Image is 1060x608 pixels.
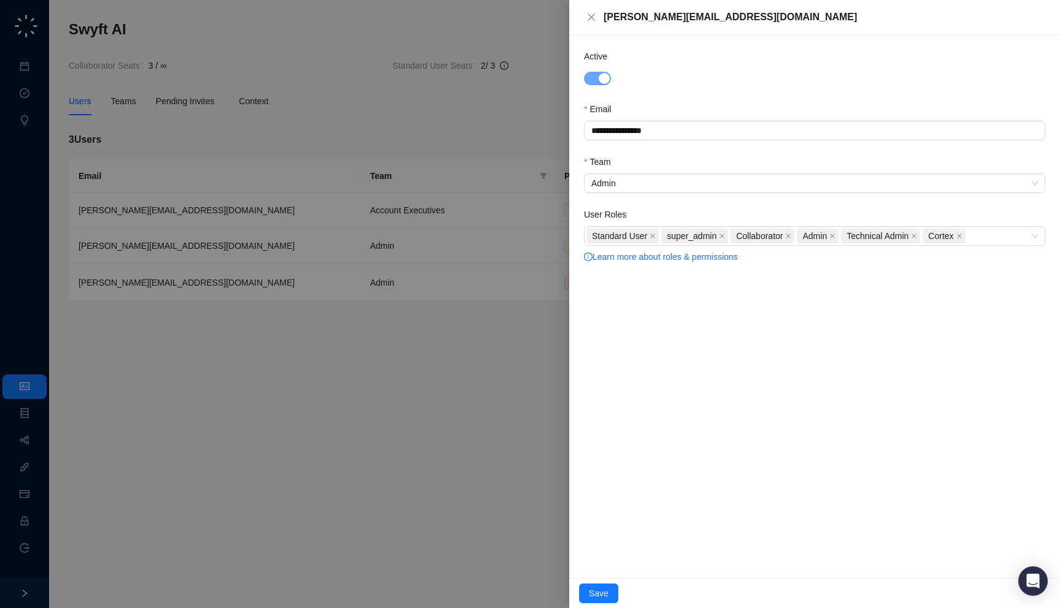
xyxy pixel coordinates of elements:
button: Close [584,10,599,25]
span: Admin [797,229,839,243]
span: Save [589,587,609,600]
label: User Roles [584,208,635,221]
div: [PERSON_NAME][EMAIL_ADDRESS][DOMAIN_NAME] [604,10,1045,25]
label: Email [584,102,620,116]
span: Admin [802,229,827,243]
span: Collaborator [731,229,794,243]
span: close [956,233,962,239]
span: close [650,233,656,239]
span: Standard User [586,229,659,243]
div: Open Intercom Messenger [1018,566,1048,596]
span: close [719,233,725,239]
label: Team [584,155,620,169]
button: Active [584,72,611,85]
span: super_admin [667,229,716,243]
a: info-circleLearn more about roles & permissions [584,252,738,262]
span: Cortex [923,229,965,243]
label: Active [584,50,616,63]
input: Email [584,121,1045,140]
span: Standard User [592,229,647,243]
span: close [785,233,791,239]
span: Technical Admin [841,229,920,243]
span: close [829,233,835,239]
span: close [586,12,596,22]
span: Cortex [928,229,953,243]
span: Collaborator [736,229,783,243]
button: Save [579,583,618,603]
span: Admin [591,174,1038,192]
span: Technical Admin [847,229,908,243]
span: close [911,233,917,239]
span: super_admin [661,229,728,243]
span: info-circle [584,253,593,261]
